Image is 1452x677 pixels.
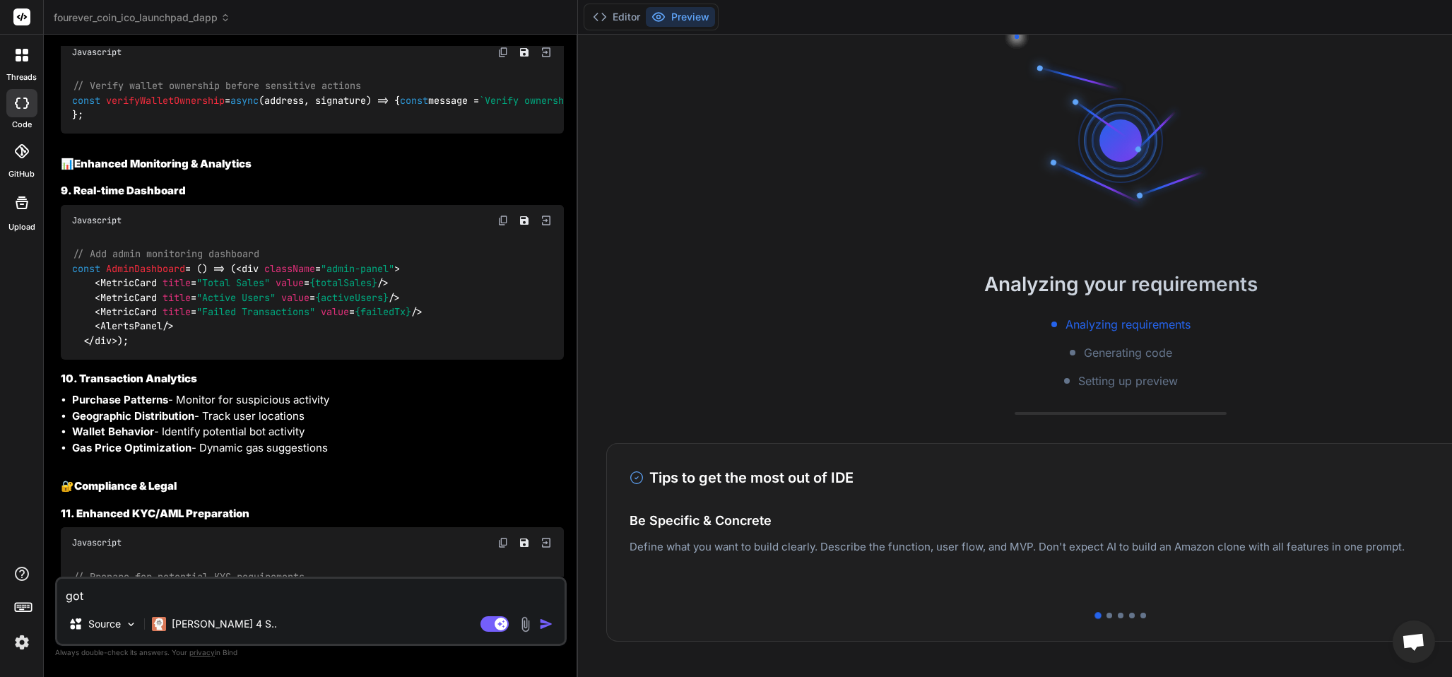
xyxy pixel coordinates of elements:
label: GitHub [8,168,35,180]
span: // Add admin monitoring dashboard [73,248,259,261]
span: className [264,262,315,275]
span: address, signature [264,94,366,107]
p: Source [88,617,121,631]
span: verifyWalletOwnership [106,94,225,107]
label: code [12,119,32,131]
span: "Failed Transactions" [196,305,315,318]
img: Open in Browser [540,214,553,227]
span: value [276,277,304,290]
span: MetricCard [100,305,157,318]
span: {failedTx} [355,305,411,318]
span: </ > [83,334,117,347]
li: - Track user locations [72,408,564,425]
span: {activeUsers} [315,291,389,304]
span: div [95,334,112,347]
strong: Geographic Distribution [72,409,194,423]
span: AlertsPanel [100,320,163,333]
img: copy [497,537,509,548]
span: value [281,291,309,304]
strong: Purchase Patterns [72,393,168,406]
strong: Enhanced Monitoring & Analytics [74,157,252,170]
strong: Wallet Behavior [72,425,154,438]
strong: Compliance & Legal [74,479,177,493]
img: attachment [517,616,533,632]
span: div [242,262,259,275]
img: icon [539,617,553,631]
span: {totalSales} [309,277,377,290]
strong: 11. Enhanced KYC/AML Preparation [61,507,249,520]
span: privacy [189,648,215,657]
span: MetricCard [100,277,157,290]
span: Generating code [1084,344,1172,361]
label: threads [6,71,37,83]
button: Save file [514,533,534,553]
button: Save file [514,42,534,62]
strong: 9. Real-time Dashboard [61,184,186,197]
span: "Active Users" [196,291,276,304]
img: copy [497,47,509,58]
code: = ( ) => { message = ; recovered = web3. . . (message, signature); recovered. () === address. (); }; [72,78,1338,122]
span: value [321,305,349,318]
li: - Identify potential bot activity [72,424,564,440]
span: MetricCard [100,291,157,304]
span: const [72,262,100,275]
button: Save file [514,211,534,230]
span: Javascript [72,537,122,548]
span: < = = /> [95,305,423,318]
img: Open in Browser [540,46,553,59]
span: < = = /> [95,277,389,290]
span: // Prepare for potential KYC requirements [73,570,305,583]
p: [PERSON_NAME] 4 S.. [172,617,277,631]
span: const [72,94,100,107]
img: copy [497,215,509,226]
span: < = = /> [95,291,400,304]
span: "admin-panel" [321,262,394,275]
img: Open in Browser [540,536,553,549]
h3: Tips to get the most out of IDE [630,467,854,488]
h2: 🔐 [61,478,564,495]
code: = ( ) => ( ); [72,247,423,348]
img: Claude 4 Sonnet [152,617,166,631]
img: settings [10,630,34,654]
code: compliance = { : [ , ], : , : [], : }; [72,570,496,628]
span: Setting up preview [1078,372,1178,389]
strong: 10. Transaction Analytics [61,372,197,385]
span: `Verify ownership: ` [479,94,660,107]
span: Javascript [72,215,122,226]
span: < /> [95,320,174,333]
span: "Total Sales" [196,277,270,290]
li: - Dynamic gas suggestions [72,440,564,457]
textarea: got [57,579,565,604]
a: Open chat [1393,620,1435,663]
li: - Monitor for suspicious activity [72,392,564,408]
img: Pick Models [125,618,137,630]
button: Editor [587,7,646,27]
span: title [163,305,191,318]
label: Upload [8,221,35,233]
h2: 📊 [61,156,564,172]
span: Analyzing requirements [1066,316,1191,333]
p: Always double-check its answers. Your in Bind [55,646,567,659]
span: const [400,94,428,107]
span: Javascript [72,47,122,58]
span: // Verify wallet ownership before sensitive actions [73,80,361,93]
span: fourever_coin_ico_launchpad_dapp [54,11,230,25]
span: title [163,277,191,290]
strong: Gas Price Optimization [72,441,191,454]
button: Preview [646,7,715,27]
span: title [163,291,191,304]
span: async [230,94,259,107]
span: < = > [236,262,400,275]
span: AdminDashboard [106,262,185,275]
